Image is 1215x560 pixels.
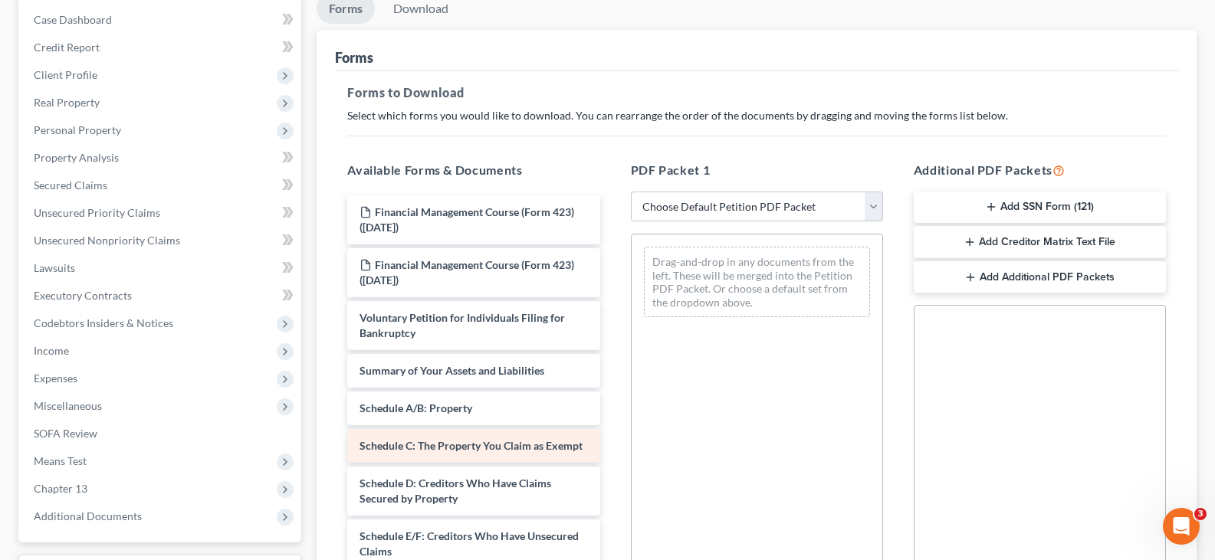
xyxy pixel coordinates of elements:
[34,41,100,54] span: Credit Report
[914,226,1166,258] button: Add Creditor Matrix Text File
[914,192,1166,224] button: Add SSN Form (121)
[34,178,107,192] span: Secured Claims
[34,151,119,164] span: Property Analysis
[34,454,87,467] span: Means Test
[34,427,97,440] span: SOFA Review
[21,172,301,199] a: Secured Claims
[34,234,180,247] span: Unsecured Nonpriority Claims
[21,34,301,61] a: Credit Report
[360,311,565,339] span: Voluntary Petition for Individuals Filing for Bankruptcy
[21,6,301,34] a: Case Dashboard
[34,344,69,357] span: Income
[34,372,77,385] span: Expenses
[360,439,583,452] span: Schedule C: The Property You Claim as Exempt
[34,289,132,302] span: Executory Contracts
[360,258,574,287] span: Financial Management Course (Form 423) ([DATE])
[34,399,102,412] span: Miscellaneous
[21,199,301,227] a: Unsecured Priority Claims
[34,68,97,81] span: Client Profile
[34,206,160,219] span: Unsecured Priority Claims
[347,84,1166,102] h5: Forms to Download
[347,108,1166,123] p: Select which forms you would like to download. You can rearrange the order of the documents by dr...
[21,254,301,282] a: Lawsuits
[34,316,173,329] span: Codebtors Insiders & Notices
[34,261,75,274] span: Lawsuits
[360,529,579,558] span: Schedule E/F: Creditors Who Have Unsecured Claims
[335,48,373,67] div: Forms
[360,205,574,234] span: Financial Management Course (Form 423) ([DATE])
[1194,508,1207,520] span: 3
[360,364,544,377] span: Summary of Your Assets and Liabilities
[34,509,142,522] span: Additional Documents
[347,161,599,179] h5: Available Forms & Documents
[360,401,472,414] span: Schedule A/B: Property
[34,123,121,136] span: Personal Property
[34,96,100,109] span: Real Property
[21,420,301,447] a: SOFA Review
[34,482,87,495] span: Chapter 13
[1163,508,1200,545] iframe: Intercom live chat
[360,476,551,505] span: Schedule D: Creditors Who Have Claims Secured by Property
[914,261,1166,293] button: Add Additional PDF Packets
[34,13,112,26] span: Case Dashboard
[914,161,1166,179] h5: Additional PDF Packets
[644,247,870,317] div: Drag-and-drop in any documents from the left. These will be merged into the Petition PDF Packet. ...
[21,144,301,172] a: Property Analysis
[21,282,301,309] a: Executory Contracts
[631,161,883,179] h5: PDF Packet 1
[21,227,301,254] a: Unsecured Nonpriority Claims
